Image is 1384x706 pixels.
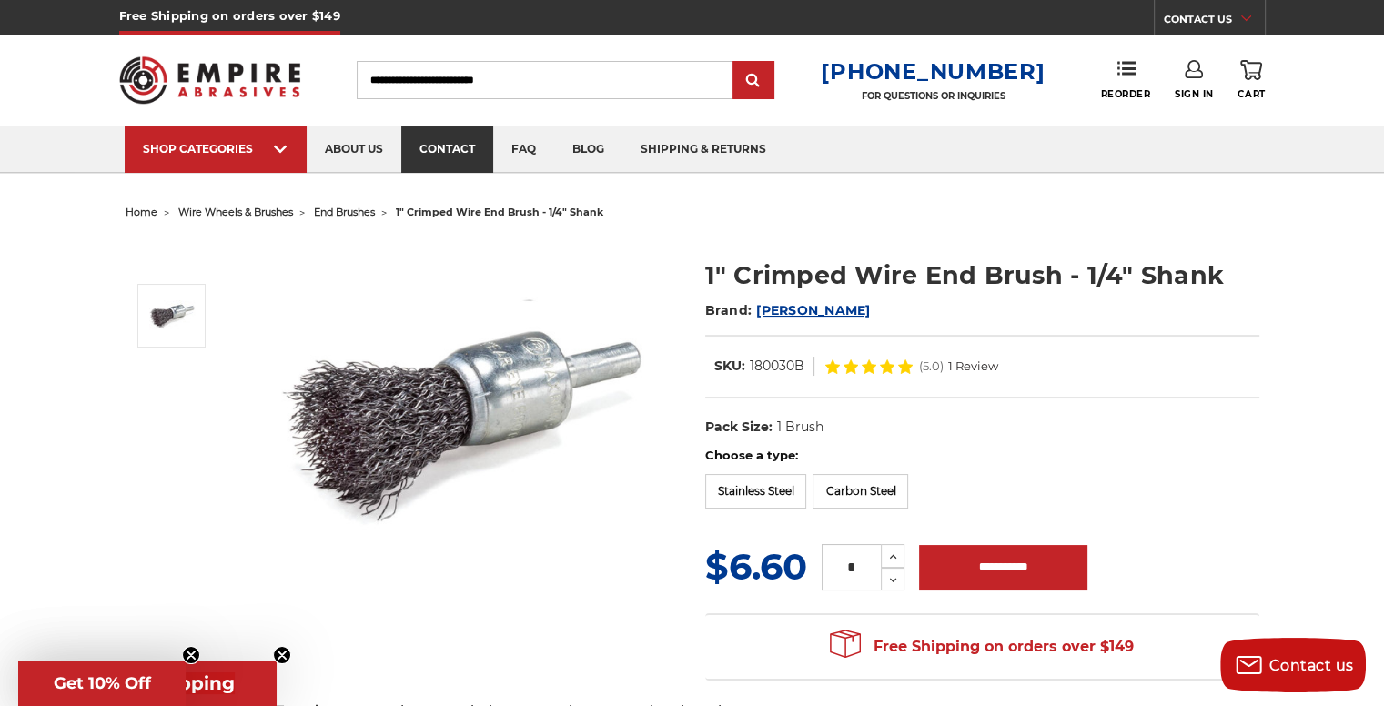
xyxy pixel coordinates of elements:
label: Choose a type: [705,447,1259,465]
input: Submit [735,63,772,99]
span: Free Shipping on orders over $149 [830,629,1134,665]
a: blog [554,126,622,173]
a: end brushes [314,206,375,218]
div: Get Free ShippingClose teaser [18,661,277,706]
a: home [126,206,157,218]
a: faq [493,126,554,173]
span: Cart [1238,88,1265,100]
span: Sign In [1175,88,1214,100]
div: SHOP CATEGORIES [143,142,288,156]
a: [PERSON_NAME] [756,302,870,318]
a: Cart [1238,60,1265,100]
img: 1" Crimped Wire End Brush - 1/4" Shank [149,293,195,338]
dt: SKU: [714,357,745,376]
img: Empire Abrasives [119,45,301,116]
a: contact [401,126,493,173]
h1: 1" Crimped Wire End Brush - 1/4" Shank [705,257,1259,293]
a: Reorder [1100,60,1150,99]
p: FOR QUESTIONS OR INQUIRIES [821,90,1045,102]
span: 1 Review [948,360,998,372]
dd: 1 Brush [776,418,823,437]
dt: Pack Size: [705,418,773,437]
button: Close teaser [182,646,200,664]
img: 1" Crimped Wire End Brush - 1/4" Shank [281,238,645,603]
div: Get 10% OffClose teaser [18,661,186,706]
dd: 180030B [750,357,804,376]
button: Contact us [1220,638,1366,692]
a: [PHONE_NUMBER] [821,58,1045,85]
span: Contact us [1269,657,1354,674]
span: Reorder [1100,88,1150,100]
span: $6.60 [705,544,807,589]
span: Brand: [705,302,753,318]
a: CONTACT US [1164,9,1265,35]
a: wire wheels & brushes [178,206,293,218]
button: Close teaser [273,646,291,664]
a: shipping & returns [622,126,784,173]
a: about us [307,126,401,173]
span: (5.0) [919,360,944,372]
span: Get 10% Off [54,673,151,693]
span: 1" crimped wire end brush - 1/4" shank [396,206,603,218]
